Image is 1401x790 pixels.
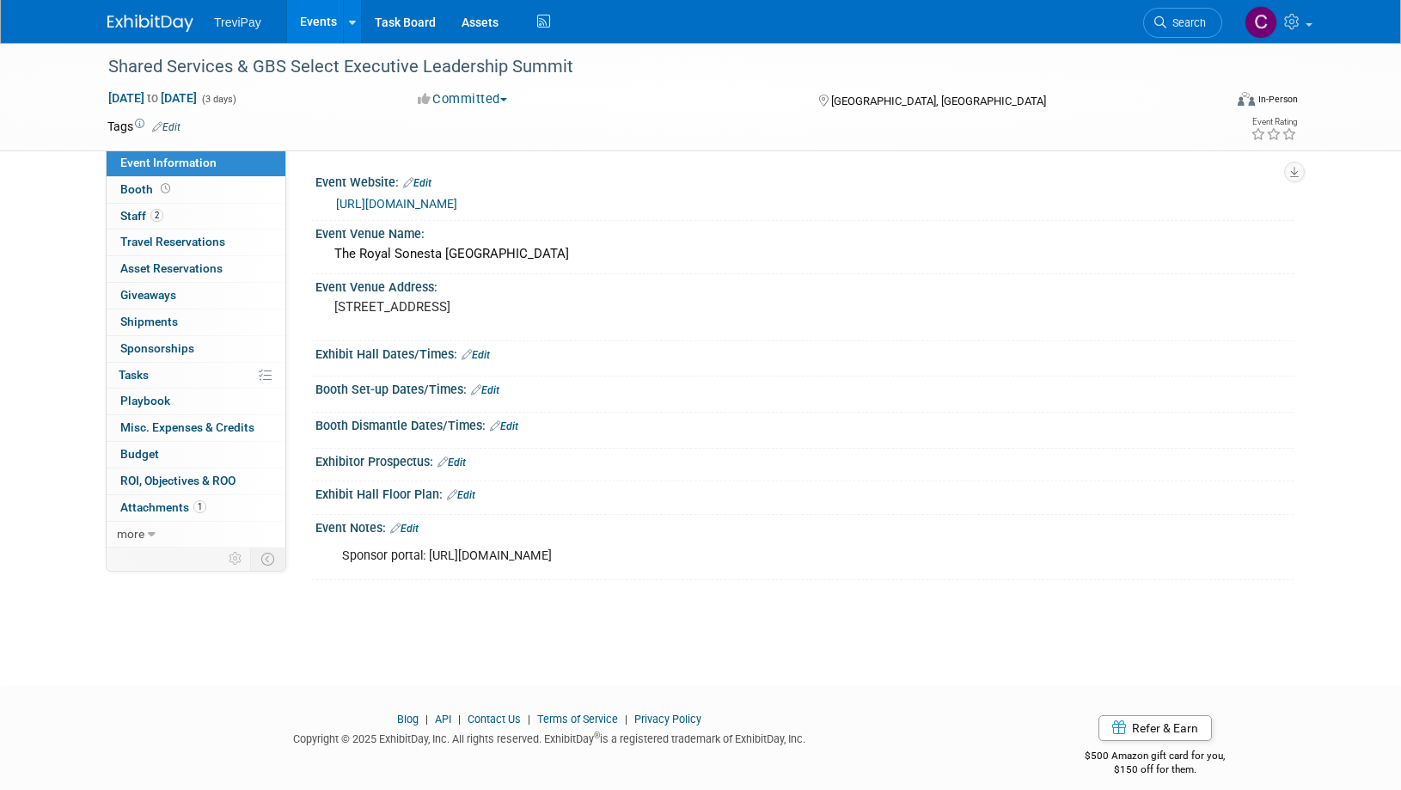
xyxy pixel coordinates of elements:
[315,515,1294,537] div: Event Notes:
[471,384,499,396] a: Edit
[221,548,251,570] td: Personalize Event Tab Strip
[397,713,419,726] a: Blog
[107,495,285,521] a: Attachments1
[193,500,206,513] span: 1
[1238,92,1255,106] img: Format-Inperson.png
[120,288,176,302] span: Giveaways
[334,299,704,315] pre: [STREET_ADDRESS]
[107,90,198,106] span: [DATE] [DATE]
[120,447,159,461] span: Budget
[157,182,174,195] span: Booth not reserved yet
[102,52,1196,83] div: Shared Services & GBS Select Executive Leadership Summit
[107,522,285,548] a: more
[315,413,1294,435] div: Booth Dismantle Dates/Times:
[120,261,223,275] span: Asset Reservations
[144,91,161,105] span: to
[150,209,163,222] span: 2
[107,415,285,441] a: Misc. Expenses & Credits
[107,283,285,309] a: Giveaways
[120,500,206,514] span: Attachments
[421,713,432,726] span: |
[120,156,217,169] span: Event Information
[634,713,701,726] a: Privacy Policy
[107,230,285,255] a: Travel Reservations
[107,727,991,747] div: Copyright © 2025 ExhibitDay, Inc. All rights reserved. ExhibitDay is a registered trademark of Ex...
[437,456,466,468] a: Edit
[328,241,1281,267] div: The Royal Sonesta [GEOGRAPHIC_DATA]
[120,315,178,328] span: Shipments
[200,94,236,105] span: (3 days)
[1143,8,1222,38] a: Search
[537,713,618,726] a: Terms of Service
[336,197,457,211] a: [URL][DOMAIN_NAME]
[315,169,1294,192] div: Event Website:
[1121,89,1298,115] div: Event Format
[120,235,225,248] span: Travel Reservations
[1251,118,1297,126] div: Event Rating
[330,539,1104,573] div: Sponsor portal: [URL][DOMAIN_NAME]
[214,15,261,29] span: TreviPay
[251,548,286,570] td: Toggle Event Tabs
[1166,16,1206,29] span: Search
[390,523,419,535] a: Edit
[315,274,1294,296] div: Event Venue Address:
[107,256,285,282] a: Asset Reservations
[120,209,163,223] span: Staff
[621,713,632,726] span: |
[315,341,1294,364] div: Exhibit Hall Dates/Times:
[403,177,431,189] a: Edit
[315,481,1294,504] div: Exhibit Hall Floor Plan:
[117,527,144,541] span: more
[152,121,180,133] a: Edit
[523,713,535,726] span: |
[594,731,600,740] sup: ®
[107,177,285,203] a: Booth
[1098,715,1212,741] a: Refer & Earn
[120,474,236,487] span: ROI, Objectives & ROO
[107,150,285,176] a: Event Information
[107,204,285,230] a: Staff2
[447,489,475,501] a: Edit
[1017,762,1294,777] div: $150 off for them.
[315,449,1294,471] div: Exhibitor Prospectus:
[490,420,518,432] a: Edit
[120,182,174,196] span: Booth
[107,363,285,389] a: Tasks
[107,442,285,468] a: Budget
[1257,93,1298,106] div: In-Person
[107,468,285,494] a: ROI, Objectives & ROO
[1017,738,1294,777] div: $500 Amazon gift card for you,
[120,420,254,434] span: Misc. Expenses & Credits
[120,394,170,407] span: Playbook
[435,713,451,726] a: API
[468,713,521,726] a: Contact Us
[412,90,514,108] button: Committed
[107,118,180,135] td: Tags
[107,389,285,414] a: Playbook
[831,95,1046,107] span: [GEOGRAPHIC_DATA], [GEOGRAPHIC_DATA]
[107,336,285,362] a: Sponsorships
[315,377,1294,399] div: Booth Set-up Dates/Times:
[454,713,465,726] span: |
[107,309,285,335] a: Shipments
[315,221,1294,242] div: Event Venue Name:
[462,349,490,361] a: Edit
[1245,6,1277,39] img: Celia Ahrens
[120,341,194,355] span: Sponsorships
[107,15,193,32] img: ExhibitDay
[119,368,149,382] span: Tasks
